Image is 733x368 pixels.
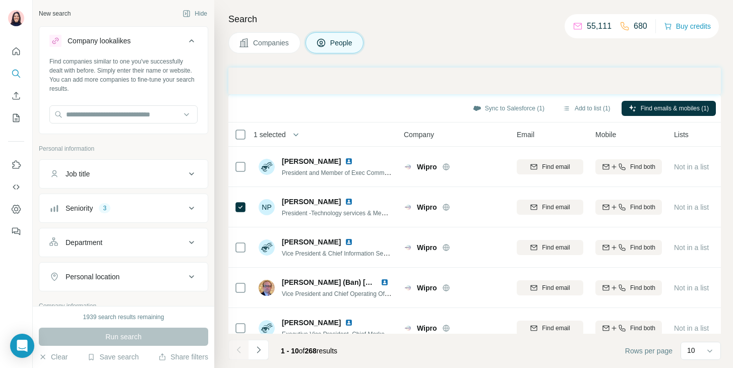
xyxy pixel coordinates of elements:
span: Not in a list [674,284,709,292]
span: Wipro [417,323,437,333]
button: Search [8,65,24,83]
span: 1 selected [254,130,286,140]
span: [PERSON_NAME] (Ban) [PERSON_NAME] [282,278,422,286]
p: 680 [634,20,647,32]
div: Find companies similar to one you've successfully dealt with before. Simply enter their name or w... [49,57,198,93]
img: Avatar [259,280,275,296]
button: My lists [8,109,24,127]
span: Wipro [417,283,437,293]
span: Not in a list [674,203,709,211]
span: Wipro [417,242,437,253]
button: Department [39,230,208,255]
span: Company [404,130,434,140]
span: [PERSON_NAME] [282,156,341,166]
span: Rows per page [625,346,673,356]
button: Enrich CSV [8,87,24,105]
span: President and Member of Exec Committee, Global Head Applications and Data Business [282,168,519,176]
button: Find both [595,240,662,255]
span: Find both [630,243,655,252]
div: Job title [66,169,90,179]
img: LinkedIn logo [345,238,353,246]
p: 55,111 [587,20,612,32]
img: LinkedIn logo [345,157,353,165]
img: Logo of Wipro [404,324,412,332]
span: Mobile [595,130,616,140]
span: Find both [630,162,655,171]
div: New search [39,9,71,18]
div: Personal location [66,272,119,282]
span: Find email [542,283,570,292]
span: Wipro [417,162,437,172]
img: LinkedIn logo [345,319,353,327]
span: [PERSON_NAME] [282,197,341,207]
span: 268 [305,347,317,355]
h4: Search [228,12,721,26]
span: Wipro [417,202,437,212]
span: Vice President & Chief Information Security Officer [282,249,417,257]
button: Company lookalikes [39,29,208,57]
p: Personal information [39,144,208,153]
span: People [330,38,353,48]
button: Personal location [39,265,208,289]
img: Avatar [259,239,275,256]
button: Clear [39,352,68,362]
span: Not in a list [674,243,709,252]
button: Find both [595,321,662,336]
button: Sync to Salesforce (1) [466,101,552,116]
span: Find both [630,203,655,212]
img: Logo of Wipro [404,163,412,171]
span: President -Technology services & Member executive board [282,209,440,217]
button: Find both [595,280,662,295]
button: Add to list (1) [556,101,618,116]
span: Find email [542,324,570,333]
p: 10 [687,345,695,355]
button: Seniority3 [39,196,208,220]
div: Seniority [66,203,93,213]
span: Find both [630,283,655,292]
button: Dashboard [8,200,24,218]
button: Find email [517,240,583,255]
img: Logo of Wipro [404,243,412,252]
span: Not in a list [674,324,709,332]
img: Logo of Wipro [404,284,412,292]
iframe: Banner [228,68,721,94]
button: Hide [175,6,214,21]
div: Open Intercom Messenger [10,334,34,358]
span: Find emails & mobiles (1) [641,104,709,113]
span: Find email [542,243,570,252]
img: Logo of Wipro [404,203,412,211]
button: Find emails & mobiles (1) [622,101,716,116]
button: Find email [517,200,583,215]
img: Avatar [259,159,275,175]
img: Avatar [259,320,275,336]
span: Companies [253,38,290,48]
span: Find email [542,162,570,171]
button: Save search [87,352,139,362]
div: Company lookalikes [68,36,131,46]
button: Navigate to next page [249,340,269,360]
p: Company information [39,301,208,311]
img: LinkedIn logo [381,278,389,286]
span: Email [517,130,534,140]
button: Use Surfe on LinkedIn [8,156,24,174]
div: 1939 search results remaining [83,313,164,322]
div: Department [66,237,102,248]
button: Find email [517,159,583,174]
button: Quick start [8,42,24,60]
span: [PERSON_NAME] [282,318,341,328]
span: Lists [674,130,689,140]
img: LinkedIn logo [345,198,353,206]
button: Find both [595,159,662,174]
span: Not in a list [674,163,709,171]
div: NP [259,199,275,215]
span: 1 - 10 [281,347,299,355]
button: Find both [595,200,662,215]
img: Avatar [8,10,24,26]
button: Buy credits [664,19,711,33]
span: Vice President and Chief Operating Officer, Capital Markets and Insurance [282,289,481,297]
span: Find both [630,324,655,333]
span: of [299,347,305,355]
button: Share filters [158,352,208,362]
button: Find email [517,280,583,295]
button: Use Surfe API [8,178,24,196]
